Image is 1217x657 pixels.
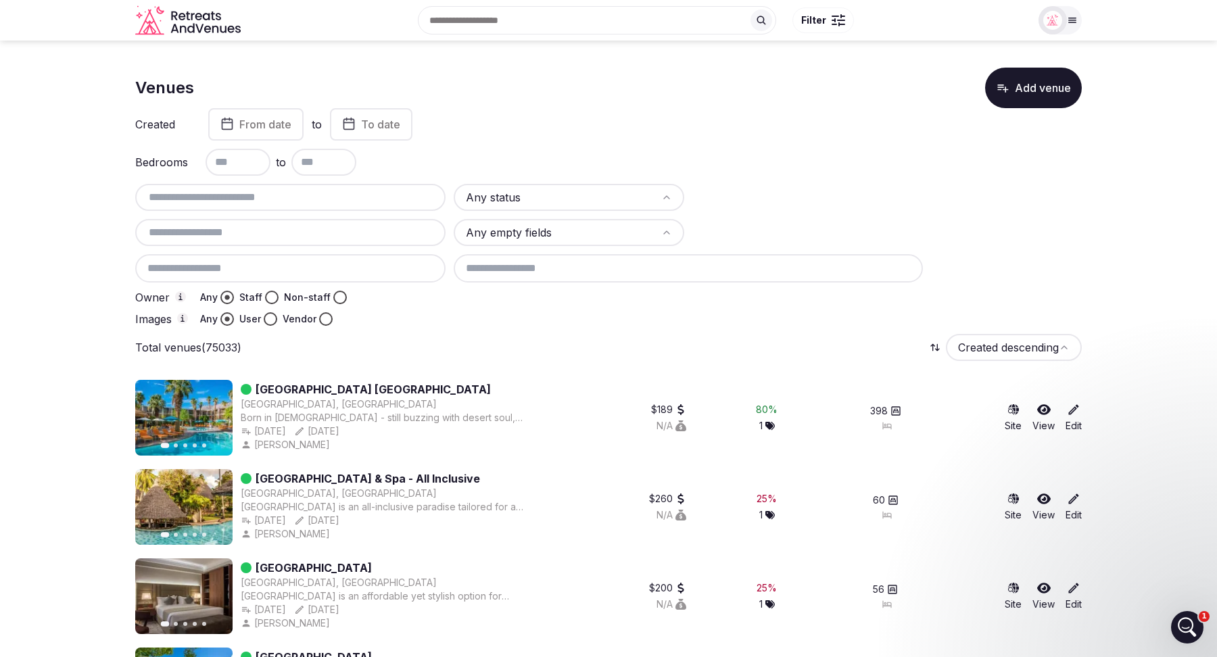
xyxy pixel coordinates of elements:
button: [DATE] [241,514,286,527]
button: 1 [759,508,775,522]
span: Messages [180,456,226,465]
span: Thank you [60,191,110,202]
button: Go to slide 4 [193,443,197,447]
button: [GEOGRAPHIC_DATA], [GEOGRAPHIC_DATA] [241,576,437,589]
img: Profile image for Matt [27,22,54,49]
button: N/A [657,598,686,611]
button: 1 [759,419,775,433]
button: To date [330,108,412,141]
div: • [DATE] [141,204,179,218]
img: Featured image for Riviera Resort & Spa Palm Springs [135,380,233,456]
label: Vendor [283,312,316,326]
div: 80 % [756,403,778,416]
button: Go to slide 1 [161,622,170,627]
a: Visit the homepage [135,5,243,36]
span: 56 [873,583,884,596]
div: Recent message [28,170,243,185]
div: Close [233,22,257,46]
button: Go to slide 3 [183,443,187,447]
button: Add venue [985,68,1082,108]
label: Bedrooms [135,157,189,168]
button: Messages [135,422,270,476]
a: Edit [1066,492,1082,522]
img: Profile image for ilanna [53,22,80,49]
button: Go to slide 3 [183,622,187,626]
button: 80% [756,403,778,416]
button: 1 [759,598,775,611]
button: From date [208,108,304,141]
a: Edit [1066,581,1082,611]
button: $189 [651,403,686,416]
span: 398 [870,404,888,418]
a: [GEOGRAPHIC_DATA] [256,560,372,576]
iframe: Intercom live chat [1171,611,1203,643]
button: [DATE] [294,603,339,616]
img: Profile image for Matt [28,191,55,218]
a: View [1032,492,1055,522]
a: [GEOGRAPHIC_DATA] & Spa - All Inclusive [256,470,480,487]
span: Filter [801,14,826,27]
a: View [1032,403,1055,433]
button: Go to slide 4 [193,533,197,537]
button: [GEOGRAPHIC_DATA], [GEOGRAPHIC_DATA] [241,487,437,500]
button: Owner [175,291,186,302]
label: Any [200,312,218,326]
label: Images [135,313,189,325]
button: Go to slide 5 [202,622,206,626]
button: Go to slide 3 [183,533,187,537]
div: [PERSON_NAME] [241,616,333,630]
button: 25% [757,581,777,595]
svg: Retreats and Venues company logo [135,5,243,36]
button: $200 [649,581,686,595]
button: N/A [657,419,686,433]
span: 60 [873,493,885,507]
span: 1 [1199,611,1210,622]
a: Site [1005,581,1022,611]
span: To date [361,118,400,131]
button: $260 [649,492,686,506]
button: [PERSON_NAME] [241,527,333,541]
button: Go to slide 2 [174,622,178,626]
p: How can we help? [27,119,243,142]
label: Created [135,119,189,130]
a: Edit [1066,403,1082,433]
div: Profile image for MattThank you[PERSON_NAME]•[DATE] [14,179,256,229]
button: 60 [873,493,899,507]
label: Staff [239,291,262,304]
button: N/A [657,508,686,522]
button: Go to slide 1 [161,533,170,538]
span: Home [52,456,82,465]
div: [GEOGRAPHIC_DATA] is an all-inclusive paradise tailored for a stress-free group retreat. With all... [241,500,528,514]
label: Any [200,291,218,304]
button: Go to slide 5 [202,443,206,447]
img: Featured image for Neptune Palm Beach Boutique Resort & Spa - All Inclusive [135,469,233,545]
button: [DATE] [294,514,339,527]
button: Go to slide 5 [202,533,206,537]
button: Go to slide 2 [174,533,178,537]
button: [PERSON_NAME] [241,438,333,452]
div: 25 % [757,492,777,506]
h1: Venues [135,76,194,99]
a: Site [1005,403,1022,433]
button: Go to slide 2 [174,443,178,447]
button: [DATE] [241,603,286,616]
label: to [312,117,322,132]
div: Born in [DEMOGRAPHIC_DATA] - still buzzing with desert soul, the only resort inside [GEOGRAPHIC_D... [241,411,528,424]
button: [GEOGRAPHIC_DATA], [GEOGRAPHIC_DATA] [241,397,437,411]
img: Featured image for Okash City Boutique Hotel [135,558,233,634]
